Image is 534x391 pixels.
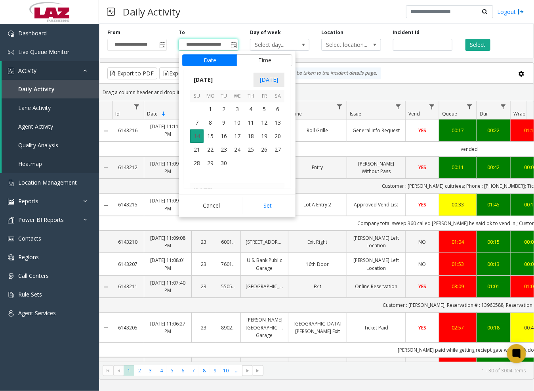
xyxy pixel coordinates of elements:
a: 23 [196,238,211,246]
td: Wednesday, September 3, 2025 [231,102,244,116]
span: Dashboard [18,29,47,37]
a: Lane Filter Menu [334,101,345,112]
span: 13 [271,116,284,129]
span: Go to the next page [244,368,251,374]
span: Issue [350,110,361,117]
span: Activity [18,67,36,74]
span: Page 2 [134,365,145,376]
div: 03:09 [444,283,472,290]
a: 00:18 [482,324,505,331]
th: Mo [204,90,217,102]
a: Collapse Details [99,165,112,171]
a: Daily Activity [2,80,99,98]
a: Heatmap [2,154,99,173]
a: Id Filter Menu [132,101,142,112]
a: Quality Analysis [2,136,99,154]
label: Location [321,29,343,36]
a: [PERSON_NAME] Left Location [352,234,400,249]
a: Lot A Entry 2 [293,201,342,208]
img: 'icon' [8,292,14,298]
td: Thursday, September 11, 2025 [244,116,257,129]
td: Monday, September 29, 2025 [204,156,217,170]
span: Page 6 [177,365,188,376]
a: 02:57 [444,324,472,331]
span: 8 [204,116,217,129]
a: Issue Filter Menu [393,101,404,112]
span: 6 [271,102,284,116]
button: Select [465,39,490,51]
div: 00:15 [482,238,505,246]
span: Select location... [322,39,369,50]
div: Drag a column header and drop it here to group by that column [99,85,534,99]
a: YES [410,283,434,290]
a: 23 [196,283,211,290]
a: [PERSON_NAME] Without Pass [352,160,400,175]
span: Reports [18,197,38,205]
span: 28 [190,156,204,170]
a: Dur Filter Menu [498,101,509,112]
span: 21 [190,143,204,156]
span: 18 [244,129,257,143]
a: YES [410,324,434,331]
a: Online Reservation [352,283,400,290]
a: 600125 [221,238,236,246]
label: Incident Id [393,29,420,36]
a: 6143212 [117,164,139,171]
a: [PERSON_NAME] Left Location [352,256,400,272]
span: Live Queue Monitor [18,48,69,56]
span: [DATE] [254,73,284,87]
td: Friday, September 5, 2025 [257,102,271,116]
a: [DATE] 11:09:08 PM [149,234,187,249]
button: Export to PDF [107,67,157,79]
span: Power BI Reports [18,216,64,223]
td: Thursday, September 18, 2025 [244,129,257,143]
a: 01:53 [444,260,472,268]
span: Daily Activity [18,85,55,93]
a: 16th Door [293,260,342,268]
td: Friday, September 19, 2025 [257,129,271,143]
td: Sunday, September 14, 2025 [190,129,204,143]
th: Tu [217,90,231,102]
a: Approved Vend List [352,201,400,208]
span: 26 [257,143,271,156]
span: Toggle popup [158,39,166,50]
span: 14 [190,129,204,143]
div: 01:45 [482,201,505,208]
button: Export to Excel [159,67,211,79]
a: 890202 [221,324,236,331]
span: 16 [217,129,231,143]
label: To [179,29,185,36]
td: Tuesday, September 9, 2025 [217,116,231,129]
td: Monday, September 8, 2025 [204,116,217,129]
span: Wrapup [513,110,532,117]
div: 00:22 [482,127,505,134]
td: Wednesday, September 17, 2025 [231,129,244,143]
td: Wednesday, September 24, 2025 [231,143,244,156]
a: 760140 [221,260,236,268]
span: Page 11 [231,365,242,376]
span: Dur [480,110,488,117]
span: Id [115,110,120,117]
a: [GEOGRAPHIC_DATA][PERSON_NAME] Exit [293,320,342,335]
span: 1 [204,102,217,116]
span: Heatmap [18,160,42,168]
a: 01:04 [444,238,472,246]
span: Page 5 [167,365,177,376]
span: Quality Analysis [18,141,58,149]
img: 'icon' [8,236,14,242]
img: pageIcon [107,2,115,21]
span: Rule Sets [18,291,42,298]
span: 29 [204,156,217,170]
button: Set [243,197,293,214]
a: Vend Filter Menu [427,101,437,112]
th: [DATE] [190,183,284,197]
span: 30 [217,156,231,170]
a: YES [410,201,434,208]
a: Collapse Details [99,128,112,134]
a: Collapse Details [99,284,112,290]
a: [DATE] 11:08:01 PM [149,256,187,272]
span: Page 10 [221,365,231,376]
td: Friday, September 26, 2025 [257,143,271,156]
